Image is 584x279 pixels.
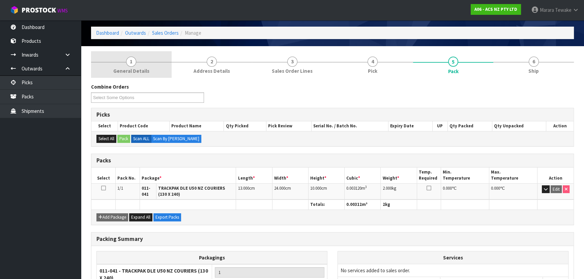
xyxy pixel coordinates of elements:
[97,251,327,264] th: Packagings
[236,167,272,183] th: Length
[381,183,417,199] td: kg
[116,167,140,183] th: Pack No.
[142,185,150,197] strong: 011-041
[57,7,68,14] small: WMS
[266,121,312,131] th: Pick Review
[236,183,272,199] td: cm
[491,185,500,191] span: 0.000
[10,6,19,14] img: cube-alt.png
[129,213,152,221] button: Expand All
[151,135,201,143] label: Scan By [PERSON_NAME]
[345,167,381,183] th: Cubic
[117,135,130,143] button: Pack
[345,183,381,199] td: m
[441,167,489,183] th: Min. Temperature
[96,135,116,143] button: Select All
[126,57,136,67] span: 1
[448,68,459,75] span: Pack
[158,185,225,197] strong: TRACKPAK DLE U50 NZ COURIERS (130 X 240)
[308,183,344,199] td: cm
[91,121,118,131] th: Select
[489,167,537,183] th: Max. Temperature
[152,30,179,36] a: Sales Orders
[448,57,458,67] span: 5
[308,167,344,183] th: Height
[447,121,492,131] th: Qty Packed
[207,57,217,67] span: 2
[312,121,388,131] th: Serial No. / Batch No.
[185,30,201,36] span: Manage
[96,157,568,164] h3: Packs
[338,264,568,277] td: No services added to sales order.
[368,57,378,67] span: 4
[96,30,119,36] a: Dashboard
[432,121,447,131] th: UP
[489,183,537,199] td: ℃
[131,214,150,220] span: Expand All
[287,57,297,67] span: 3
[381,200,417,210] th: kg
[528,67,539,74] span: Ship
[140,167,236,183] th: Package
[274,185,285,191] span: 24.000
[113,67,149,74] span: General Details
[96,213,128,221] button: Add Package
[96,112,568,118] h3: Picks
[441,183,489,199] td: ℃
[310,185,321,191] span: 10.000
[443,185,452,191] span: 0.000
[540,7,554,13] span: Marara
[118,121,169,131] th: Product Code
[382,201,385,207] span: 2
[382,185,391,191] span: 2.000
[22,6,56,14] span: ProStock
[194,67,230,74] span: Address Details
[346,201,362,207] span: 0.00312
[417,167,441,183] th: Temp. Required
[238,185,249,191] span: 13.000
[546,121,574,131] th: Action
[551,185,562,193] button: Edit
[555,7,572,13] span: Tewake
[345,200,381,210] th: m³
[96,236,568,242] h3: Packing Summary
[91,83,129,90] label: Combine Orders
[365,185,367,189] sup: 3
[272,67,313,74] span: Sales Order Lines
[308,200,344,210] th: Totals:
[368,67,377,74] span: Pick
[224,121,266,131] th: Qty Picked
[388,121,432,131] th: Expiry Date
[272,183,308,199] td: cm
[381,167,417,183] th: Weight
[272,167,308,183] th: Width
[91,167,116,183] th: Select
[117,185,123,191] span: 1/1
[170,121,224,131] th: Product Name
[338,251,568,264] th: Services
[537,167,574,183] th: Action
[125,30,146,36] a: Outwards
[474,6,517,12] strong: A06 - ACS NZ PTY LTD
[471,4,521,15] a: A06 - ACS NZ PTY LTD
[346,185,361,191] span: 0.003120
[131,135,151,143] label: Scan ALL
[529,57,539,67] span: 6
[153,213,181,221] button: Export Packs
[492,121,546,131] th: Qty Unpacked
